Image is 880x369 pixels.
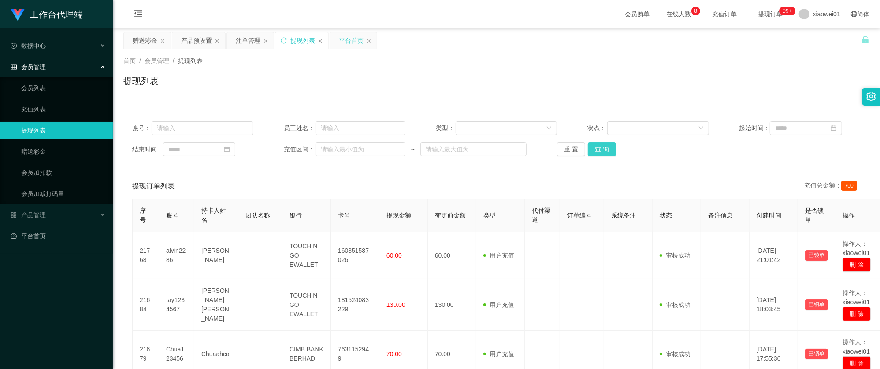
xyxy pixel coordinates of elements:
[557,142,585,156] button: 重 置
[318,38,323,44] i: 图标: close
[420,142,527,156] input: 请输入最大值为
[11,42,46,49] span: 数据中心
[567,212,592,219] span: 订单编号
[588,142,616,156] button: 查 询
[11,9,25,21] img: logo.9652507e.png
[436,124,456,133] span: 类型：
[181,32,212,49] div: 产品预设置
[804,181,861,192] div: 充值总金额：
[843,212,855,219] span: 操作
[843,339,870,355] span: 操作人：xiaowei01
[339,32,364,49] div: 平台首页
[263,38,268,44] i: 图标: close
[805,299,828,310] button: 已锁单
[750,279,798,331] td: [DATE] 18:03:45
[587,124,607,133] span: 状态：
[698,125,704,132] i: 图标: down
[483,212,496,219] span: 类型
[132,181,175,192] span: 提现订单列表
[194,232,238,279] td: [PERSON_NAME]
[21,164,106,181] a: 会员加扣款
[145,57,169,64] span: 会员管理
[316,142,405,156] input: 请输入最小值为
[660,301,691,308] span: 审核成功
[386,301,405,308] span: 130.00
[435,212,466,219] span: 变更前金额
[805,250,828,261] button: 已锁单
[245,212,270,219] span: 团队名称
[236,32,260,49] div: 注单管理
[405,145,421,154] span: ~
[841,181,857,191] span: 700
[660,212,672,219] span: 状态
[133,279,159,331] td: 21684
[21,122,106,139] a: 提现列表
[483,301,514,308] span: 用户充值
[281,37,287,44] i: 图标: sync
[780,7,795,15] sup: 1143
[215,38,220,44] i: 图标: close
[331,279,379,331] td: 181524083229
[21,185,106,203] a: 会员加减打码量
[282,279,331,331] td: TOUCH N GO EWALLET
[160,38,165,44] i: 图标: close
[132,145,163,154] span: 结束时间：
[224,146,230,152] i: 图标: calendar
[546,125,552,132] i: 图标: down
[660,351,691,358] span: 审核成功
[708,11,742,17] span: 充值订单
[843,240,870,256] span: 操作人：xiaowei01
[21,100,106,118] a: 充值列表
[21,79,106,97] a: 会员列表
[428,232,476,279] td: 60.00
[851,11,857,17] i: 图标: global
[11,11,83,18] a: 工作台代理端
[366,38,371,44] i: 图标: close
[861,36,869,44] i: 图标: unlock
[757,212,781,219] span: 创建时间
[11,227,106,245] a: 图标: dashboard平台首页
[30,0,83,29] h1: 工作台代理端
[831,125,837,131] i: 图标: calendar
[754,11,787,17] span: 提现订单
[284,145,316,154] span: 充值区间：
[843,307,871,321] button: 删 除
[386,351,402,358] span: 70.00
[123,57,136,64] span: 首页
[662,11,696,17] span: 在线人数
[532,207,550,223] span: 代付渠道
[132,124,152,133] span: 账号：
[611,212,636,219] span: 系统备注
[159,232,194,279] td: alvin2286
[159,279,194,331] td: tay1234567
[139,57,141,64] span: /
[11,211,46,218] span: 产品管理
[428,279,476,331] td: 130.00
[805,349,828,359] button: 已锁单
[750,232,798,279] td: [DATE] 21:01:42
[140,207,146,223] span: 序号
[843,258,871,272] button: 删 除
[123,74,159,88] h1: 提现列表
[338,212,350,219] span: 卡号
[166,212,178,219] span: 账号
[866,92,876,101] i: 图标: setting
[386,252,402,259] span: 60.00
[290,212,302,219] span: 银行
[11,43,17,49] i: 图标: check-circle-o
[173,57,175,64] span: /
[805,207,824,223] span: 是否锁单
[133,32,157,49] div: 赠送彩金
[483,252,514,259] span: 用户充值
[708,212,733,219] span: 备注信息
[386,212,411,219] span: 提现金额
[316,121,405,135] input: 请输入
[691,7,700,15] sup: 8
[331,232,379,279] td: 160351587026
[739,124,770,133] span: 起始时间：
[201,207,226,223] span: 持卡人姓名
[152,121,253,135] input: 请输入
[660,252,691,259] span: 审核成功
[694,7,697,15] p: 8
[843,289,870,306] span: 操作人：xiaowei01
